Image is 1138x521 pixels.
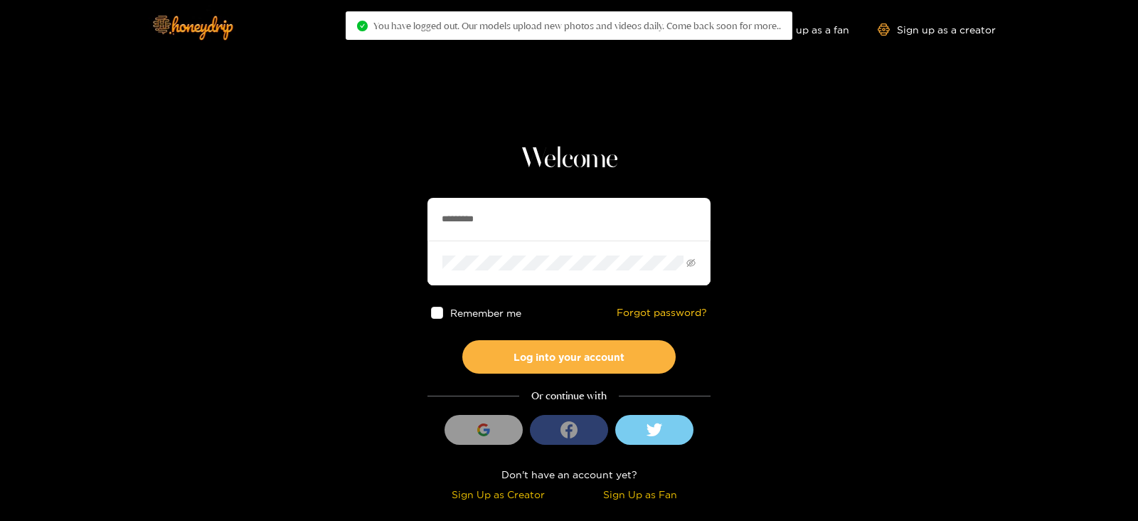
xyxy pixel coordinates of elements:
div: Sign Up as Creator [431,486,565,502]
a: Forgot password? [617,307,707,319]
span: Remember me [450,307,521,318]
div: Or continue with [427,388,711,404]
span: check-circle [357,21,368,31]
h1: Welcome [427,142,711,177]
a: Sign up as a creator [878,23,996,36]
span: You have logged out. Our models upload new photos and videos daily. Come back soon for more.. [373,20,781,31]
button: Log into your account [462,340,676,374]
span: eye-invisible [686,258,696,268]
div: Don't have an account yet? [427,466,711,483]
a: Sign up as a fan [752,23,849,36]
div: Sign Up as Fan [573,486,707,502]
